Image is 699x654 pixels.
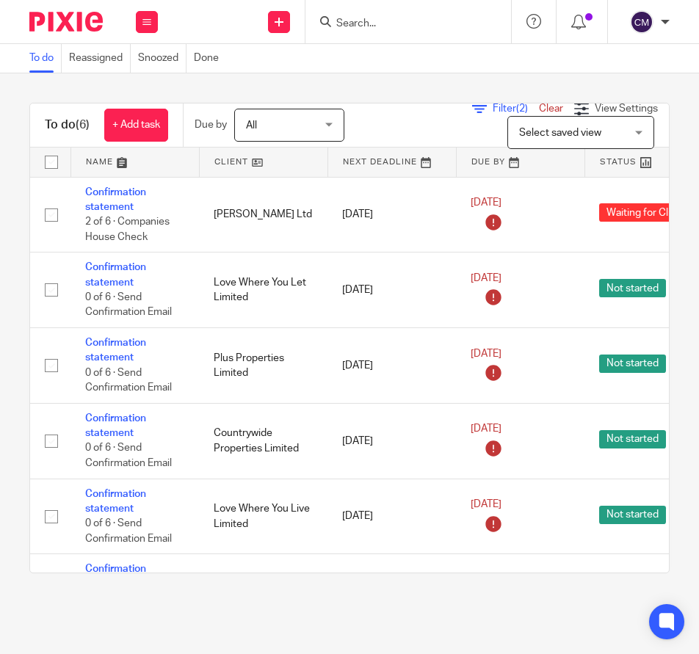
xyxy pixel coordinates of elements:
td: Which Dental Ltd [199,554,327,629]
span: [DATE] [471,499,501,509]
a: + Add task [104,109,168,142]
span: Not started [599,506,666,524]
a: Confirmation statement [85,564,146,589]
span: Waiting for Client [599,203,693,222]
span: Not started [599,279,666,297]
td: Plus Properties Limited [199,328,327,404]
span: 0 of 6 · Send Confirmation Email [85,368,172,393]
span: Select saved view [519,128,601,138]
span: 0 of 6 · Send Confirmation Email [85,443,172,469]
a: Reassigned [69,44,131,73]
span: [DATE] [471,349,501,359]
td: [DATE] [327,252,456,328]
td: [DATE] [327,479,456,554]
a: Snoozed [138,44,186,73]
a: Confirmation statement [85,262,146,287]
img: Pixie [29,12,103,32]
span: View Settings [595,103,658,114]
span: Not started [599,355,666,373]
span: 2 of 6 · Companies House Check [85,217,170,242]
span: All [246,120,257,131]
td: [DATE] [327,403,456,479]
span: [DATE] [471,273,501,283]
span: 0 of 6 · Send Confirmation Email [85,519,172,545]
p: Due by [195,117,227,132]
td: Countrywide Properties Limited [199,403,327,479]
input: Search [335,18,467,31]
td: [DATE] [327,554,456,629]
a: Confirmation statement [85,489,146,514]
td: [DATE] [327,177,456,252]
a: Clear [539,103,563,114]
span: [DATE] [471,197,501,208]
td: [DATE] [327,328,456,404]
a: Done [194,44,226,73]
span: (6) [76,119,90,131]
img: svg%3E [630,10,653,34]
span: Filter [493,103,539,114]
span: Not started [599,430,666,448]
span: 0 of 6 · Send Confirmation Email [85,292,172,318]
span: [DATE] [471,424,501,435]
a: Confirmation statement [85,338,146,363]
span: (2) [516,103,528,114]
td: [PERSON_NAME] Ltd [199,177,327,252]
a: To do [29,44,62,73]
td: Love Where You Let Limited [199,252,327,328]
h1: To do [45,117,90,133]
a: Confirmation statement [85,187,146,212]
a: Confirmation statement [85,413,146,438]
td: Love Where You Live Limited [199,479,327,554]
